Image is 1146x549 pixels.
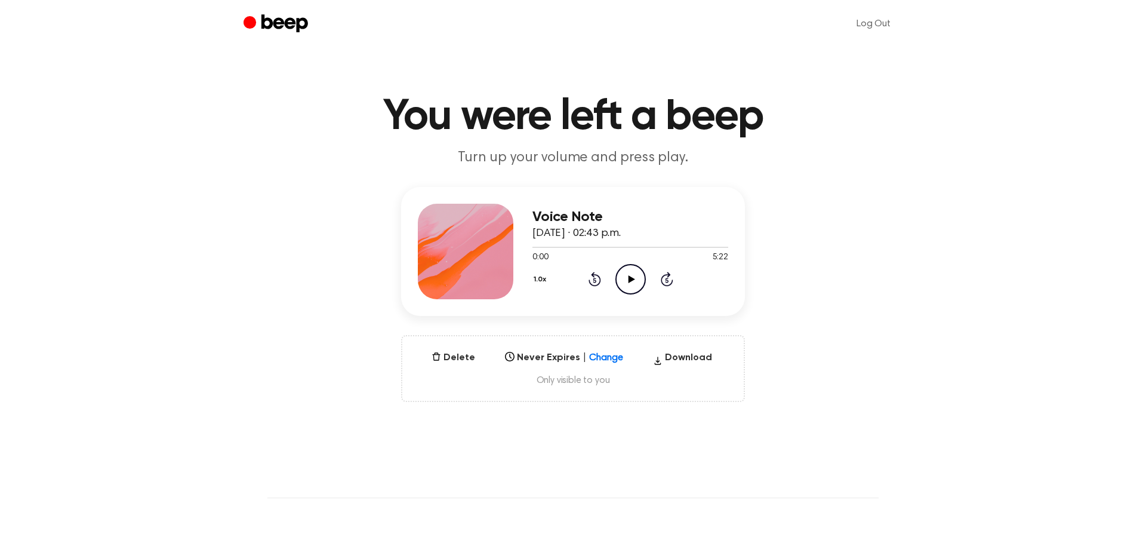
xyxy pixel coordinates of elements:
span: 5:22 [713,252,728,264]
button: Download [648,351,717,370]
span: Only visible to you [417,375,729,387]
button: 1.0x [532,269,551,290]
a: Log Out [845,10,902,38]
div: Select... [507,348,599,360]
h3: Voice Note [532,209,728,225]
h1: You were left a beep [267,96,879,139]
p: Turn up your volume and press play. [344,148,802,168]
span: [DATE] · 02:43 p.m. [532,228,621,239]
button: Delete [427,351,480,365]
a: Beep [244,13,311,36]
span: 0:00 [532,252,548,264]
